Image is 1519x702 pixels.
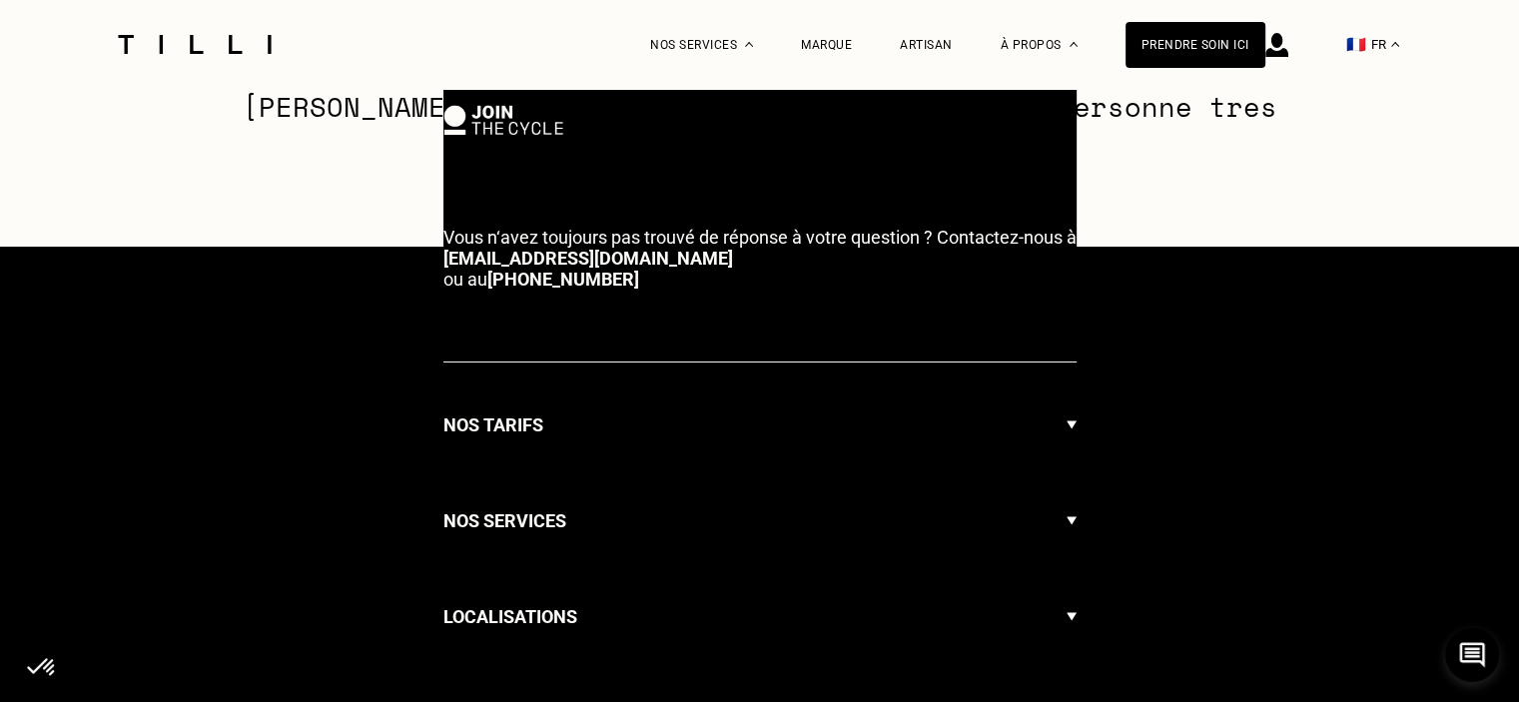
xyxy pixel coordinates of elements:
[900,38,953,52] a: Artisan
[136,47,1383,167] p: “La mise en relation avec une professionnelle m’a beaucoup rassurée. [PERSON_NAME] est, en plus d...
[111,35,279,54] img: Logo du service de couturière Tilli
[1265,33,1288,57] img: icône connexion
[443,248,733,269] a: [EMAIL_ADDRESS][DOMAIN_NAME]
[443,105,563,135] img: logo Join The Cycle
[1126,22,1265,68] a: Prendre soin ici
[1067,488,1077,554] img: Flèche menu déroulant
[1391,42,1399,47] img: menu déroulant
[1067,584,1077,650] img: Flèche menu déroulant
[1070,42,1078,47] img: Menu déroulant à propos
[443,602,577,632] h3: Localisations
[443,227,1077,290] p: ou au
[745,42,753,47] img: Menu déroulant
[443,227,1077,248] span: Vous n‘avez toujours pas trouvé de réponse à votre question ? Contactez-nous à
[1346,35,1366,54] span: 🇫🇷
[443,506,566,536] h3: Nos services
[801,38,852,52] a: Marque
[443,410,543,440] h3: Nos tarifs
[1067,392,1077,458] img: Flèche menu déroulant
[487,269,639,290] a: [PHONE_NUMBER]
